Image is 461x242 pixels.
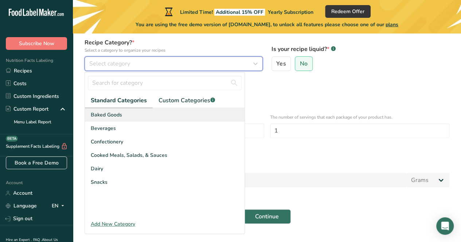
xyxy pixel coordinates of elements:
span: Confectionery [91,138,123,146]
label: Is your recipe liquid? [271,45,450,53]
div: BETA [6,136,18,142]
span: Yes [276,60,286,67]
span: plans [386,21,398,28]
span: Cooked Meals, Salads, & Sauces [91,151,167,159]
span: Select category [89,59,130,68]
p: The number of servings that each package of your product has. [270,114,450,120]
div: Add New Category [85,220,245,228]
input: Type your serving size here [85,173,407,187]
span: Additional 15% OFF [214,9,265,16]
div: Define serving size details [85,84,449,93]
span: Subscribe Now [19,40,54,47]
div: EN [52,202,67,210]
span: Dairy [91,165,103,172]
a: Language [6,199,37,212]
p: Select a category to organize your recipes [85,47,263,53]
button: Select category [85,56,263,71]
div: Custom Report [6,105,48,113]
p: Add recipe serving size. [85,163,449,170]
span: Beverages [91,124,116,132]
button: Subscribe Now [6,37,67,50]
button: Redeem Offer [325,5,371,18]
button: Continue [243,209,291,224]
span: Custom Categories [159,96,215,105]
div: Limited Time! [163,7,313,16]
span: You are using the free demo version of [DOMAIN_NAME], to unlock all features please choose one of... [136,21,398,28]
span: Continue [255,212,279,221]
span: Yearly Subscription [268,9,313,16]
a: Book a Free Demo [6,156,67,169]
span: Standard Categories [91,96,147,105]
span: Redeem Offer [331,8,364,15]
div: OR [80,142,95,149]
div: Open Intercom Messenger [436,217,454,235]
div: Specify the number of servings the recipe makes OR Fix a specific serving weight [85,93,449,99]
label: Recipe Category? [85,38,263,53]
input: Search for category [88,76,242,90]
span: No [300,60,308,67]
span: Baked Goods [91,111,122,119]
span: Snacks [91,178,108,186]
